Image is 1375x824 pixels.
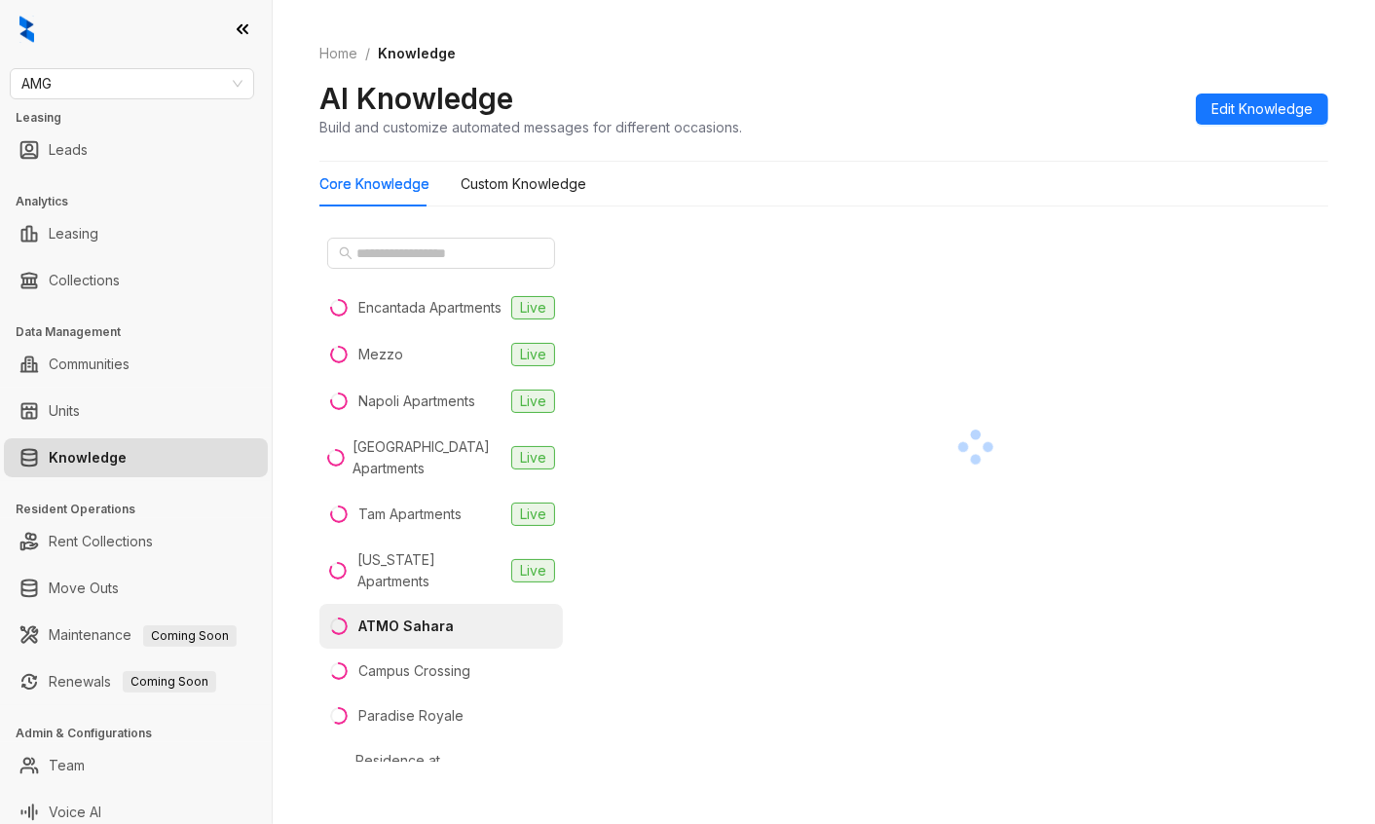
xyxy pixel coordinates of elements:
[511,296,555,319] span: Live
[16,109,272,127] h3: Leasing
[339,246,353,260] span: search
[358,391,475,412] div: Napoli Apartments
[143,625,237,647] span: Coming Soon
[16,725,272,742] h3: Admin & Configurations
[49,345,130,384] a: Communities
[365,43,370,64] li: /
[4,616,268,655] li: Maintenance
[378,45,456,61] span: Knowledge
[511,446,555,469] span: Live
[4,569,268,608] li: Move Outs
[316,43,361,64] a: Home
[511,390,555,413] span: Live
[358,504,462,525] div: Tam Apartments
[49,214,98,253] a: Leasing
[123,671,216,693] span: Coming Soon
[4,261,268,300] li: Collections
[4,746,268,785] li: Team
[511,559,555,582] span: Live
[16,501,272,518] h3: Resident Operations
[4,214,268,253] li: Leasing
[357,549,503,592] div: [US_STATE] Apartments
[49,662,216,701] a: RenewalsComing Soon
[49,261,120,300] a: Collections
[49,131,88,169] a: Leads
[319,117,742,137] div: Build and customize automated messages for different occasions.
[49,438,127,477] a: Knowledge
[4,392,268,431] li: Units
[4,662,268,701] li: Renewals
[4,345,268,384] li: Communities
[319,80,513,117] h2: AI Knowledge
[49,746,85,785] a: Team
[358,297,502,318] div: Encantada Apartments
[358,660,470,682] div: Campus Crossing
[358,344,403,365] div: Mezzo
[1196,94,1328,125] button: Edit Knowledge
[4,522,268,561] li: Rent Collections
[1211,98,1313,120] span: Edit Knowledge
[319,173,429,195] div: Core Knowledge
[461,173,586,195] div: Custom Knowledge
[511,343,555,366] span: Live
[353,436,503,479] div: [GEOGRAPHIC_DATA] Apartments
[355,750,555,793] div: Residence at [GEOGRAPHIC_DATA]
[358,616,454,637] div: ATMO Sahara
[49,522,153,561] a: Rent Collections
[358,705,464,727] div: Paradise Royale
[4,131,268,169] li: Leads
[4,438,268,477] li: Knowledge
[49,392,80,431] a: Units
[16,193,272,210] h3: Analytics
[19,16,34,43] img: logo
[16,323,272,341] h3: Data Management
[511,503,555,526] span: Live
[21,69,242,98] span: AMG
[49,569,119,608] a: Move Outs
